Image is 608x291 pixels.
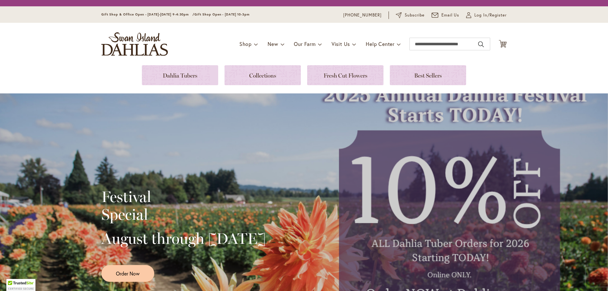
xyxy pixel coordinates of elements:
[101,230,266,247] h2: August through [DATE]
[268,41,278,47] span: New
[101,265,154,282] a: Order Now
[239,41,252,47] span: Shop
[466,12,507,18] a: Log In/Register
[294,41,315,47] span: Our Farm
[101,32,168,56] a: store logo
[441,12,459,18] span: Email Us
[432,12,459,18] a: Email Us
[396,12,425,18] a: Subscribe
[474,12,507,18] span: Log In/Register
[478,39,484,49] button: Search
[343,12,382,18] a: [PHONE_NUMBER]
[366,41,395,47] span: Help Center
[332,41,350,47] span: Visit Us
[101,12,194,16] span: Gift Shop & Office Open - [DATE]-[DATE] 9-4:30pm /
[405,12,425,18] span: Subscribe
[116,270,140,277] span: Order Now
[101,188,266,223] h2: Festival Special
[6,279,35,291] div: TrustedSite Certified
[194,12,250,16] span: Gift Shop Open - [DATE] 10-3pm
